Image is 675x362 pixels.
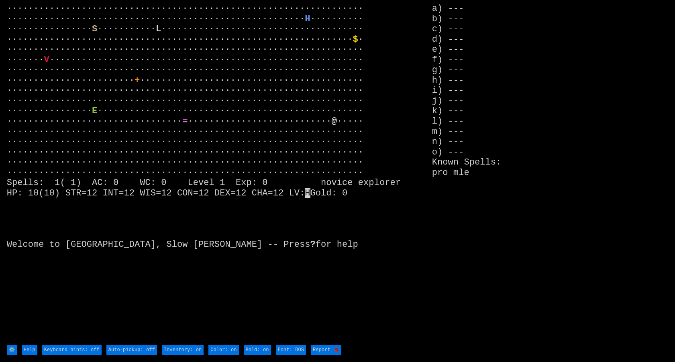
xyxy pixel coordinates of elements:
[92,24,97,34] font: S
[244,345,271,356] input: Bold: on
[332,116,337,126] font: @
[353,35,358,45] font: $
[432,4,668,344] stats: a) --- b) --- c) --- d) --- e) --- f) --- g) --- h) --- i) --- j) --- k) --- l) --- m) --- n) ---...
[7,4,432,344] larn: ··································································· ·····························...
[135,75,140,85] font: +
[7,345,17,356] input: ⚙️
[311,345,341,356] input: Report 🐞
[182,116,188,126] font: =
[305,188,310,198] mark: H
[276,345,306,356] input: Font: DOS
[162,345,204,356] input: Inventory: on
[22,345,37,356] input: Help
[310,240,316,250] b: ?
[156,24,161,34] font: L
[42,345,102,356] input: Keyboard hints: off
[208,345,239,356] input: Color: on
[106,345,157,356] input: Auto-pickup: off
[92,106,97,116] font: E
[305,14,310,24] font: H
[44,55,49,65] font: V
